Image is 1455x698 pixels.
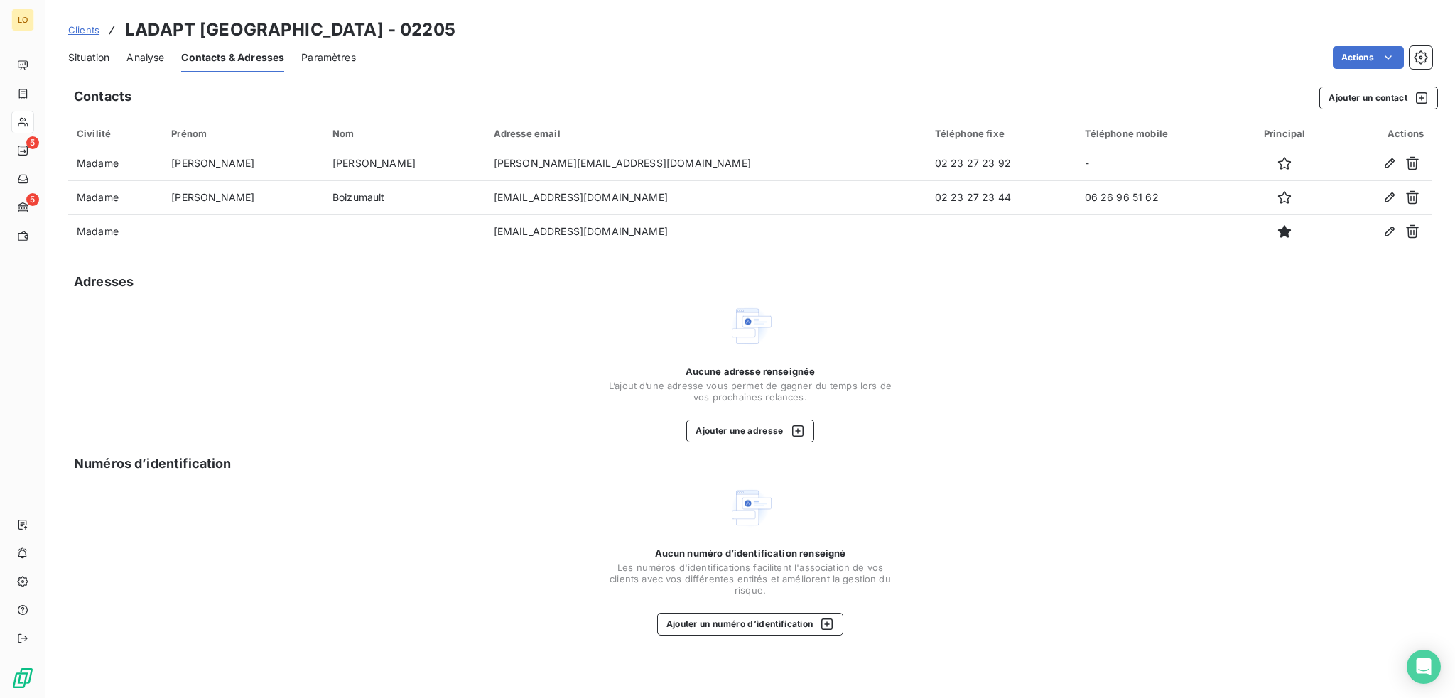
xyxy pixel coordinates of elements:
[26,136,39,149] span: 5
[181,50,284,65] span: Contacts & Adresses
[74,87,131,107] h5: Contacts
[11,667,34,689] img: Logo LeanPay
[727,485,773,530] img: Empty state
[1076,146,1238,180] td: -
[125,17,455,43] h3: LADAPT [GEOGRAPHIC_DATA] - 02205
[686,420,813,442] button: Ajouter une adresse
[163,146,324,180] td: [PERSON_NAME]
[485,180,926,214] td: [EMAIL_ADDRESS][DOMAIN_NAME]
[926,180,1076,214] td: 02 23 27 23 44
[485,146,926,180] td: [PERSON_NAME][EMAIL_ADDRESS][DOMAIN_NAME]
[657,613,844,636] button: Ajouter un numéro d’identification
[11,9,34,31] div: LO
[77,128,154,139] div: Civilité
[68,214,163,249] td: Madame
[74,454,232,474] h5: Numéros d’identification
[485,214,926,249] td: [EMAIL_ADDRESS][DOMAIN_NAME]
[68,180,163,214] td: Madame
[1076,180,1238,214] td: 06 26 96 51 62
[1085,128,1229,139] div: Téléphone mobile
[126,50,164,65] span: Analyse
[608,562,892,596] span: Les numéros d'identifications facilitent l'association de vos clients avec vos différentes entité...
[68,50,109,65] span: Situation
[324,146,485,180] td: [PERSON_NAME]
[74,272,134,292] h5: Adresses
[68,146,163,180] td: Madame
[655,547,846,559] span: Aucun numéro d’identification renseigné
[686,366,816,377] span: Aucune adresse renseignée
[26,193,39,206] span: 5
[494,128,918,139] div: Adresse email
[727,303,773,349] img: Empty state
[324,180,485,214] td: Boizumault
[332,128,477,139] div: Nom
[68,24,99,36] span: Clients
[171,128,315,139] div: Prénom
[1319,87,1438,109] button: Ajouter un contact
[301,50,356,65] span: Paramètres
[163,180,324,214] td: [PERSON_NAME]
[1407,650,1441,684] div: Open Intercom Messenger
[68,23,99,37] a: Clients
[1340,128,1424,139] div: Actions
[1246,128,1323,139] div: Principal
[935,128,1068,139] div: Téléphone fixe
[608,380,892,403] span: L’ajout d’une adresse vous permet de gagner du temps lors de vos prochaines relances.
[926,146,1076,180] td: 02 23 27 23 92
[1333,46,1404,69] button: Actions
